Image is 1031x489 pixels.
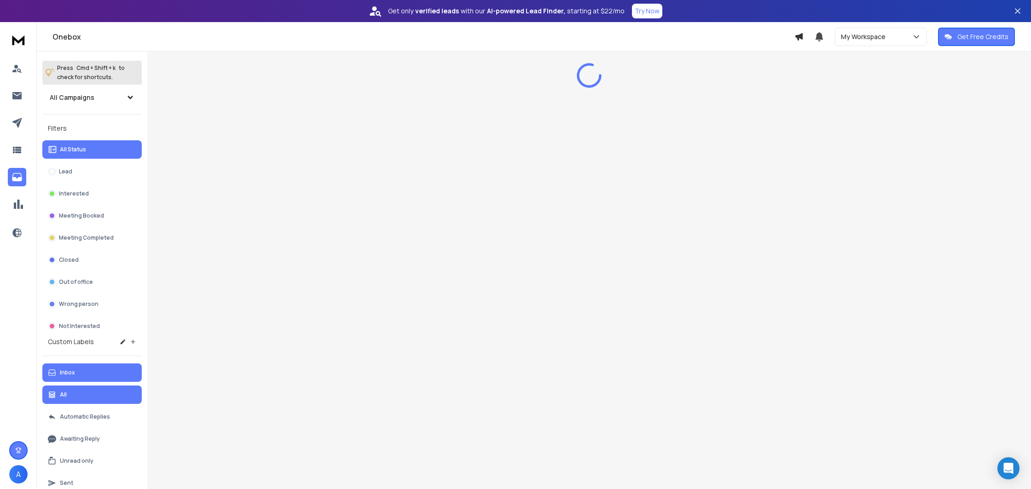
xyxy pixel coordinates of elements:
[42,385,142,404] button: All
[60,146,86,153] p: All Status
[997,457,1019,479] div: Open Intercom Messenger
[388,6,625,16] p: Get only with our starting at $22/mo
[57,63,125,82] p: Press to check for shortcuts.
[59,300,98,308] p: Wrong person
[42,251,142,269] button: Closed
[60,391,67,398] p: All
[60,457,93,465] p: Unread only
[635,6,660,16] p: Try Now
[9,31,28,48] img: logo
[42,452,142,470] button: Unread only
[487,6,565,16] strong: AI-powered Lead Finder,
[42,122,142,135] h3: Filters
[42,140,142,159] button: All Status
[42,317,142,335] button: Not Interested
[42,207,142,225] button: Meeting Booked
[59,322,100,330] p: Not Interested
[42,295,142,313] button: Wrong person
[938,28,1015,46] button: Get Free Credits
[9,465,28,483] button: A
[42,88,142,107] button: All Campaigns
[59,256,79,264] p: Closed
[42,408,142,426] button: Automatic Replies
[52,31,794,42] h1: Onebox
[42,229,142,247] button: Meeting Completed
[42,273,142,291] button: Out of office
[50,93,94,102] h1: All Campaigns
[75,63,117,73] span: Cmd + Shift + k
[42,363,142,382] button: Inbox
[48,337,94,346] h3: Custom Labels
[60,479,73,487] p: Sent
[59,168,72,175] p: Lead
[60,435,100,443] p: Awaiting Reply
[957,32,1008,41] p: Get Free Credits
[42,430,142,448] button: Awaiting Reply
[59,278,93,286] p: Out of office
[841,32,889,41] p: My Workspace
[42,162,142,181] button: Lead
[60,369,75,376] p: Inbox
[415,6,459,16] strong: verified leads
[59,190,89,197] p: Interested
[59,234,114,242] p: Meeting Completed
[59,212,104,219] p: Meeting Booked
[632,4,662,18] button: Try Now
[60,413,110,420] p: Automatic Replies
[42,184,142,203] button: Interested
